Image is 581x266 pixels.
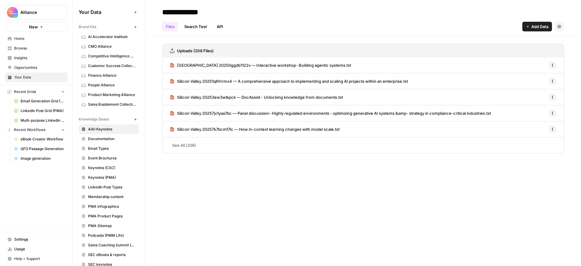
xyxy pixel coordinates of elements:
[170,105,491,121] a: Silicon Valley 20257jv1yaa7bc — Panel discussion- Highly regulated environments - optimizing gene...
[88,242,136,248] span: Sales Coaching Summit (eBook test)
[531,24,548,30] span: Add Data
[170,57,351,73] a: [GEOGRAPHIC_DATA] 20250ggdb1122v — Interactive workshop- Building agentic systems.txt
[7,7,18,18] img: Alliance Logo
[79,117,109,122] span: Knowledge Bases
[170,121,340,137] a: Silicon Valley 20257k7bcm17lc — How in-context learning changes with model scale.txt
[177,48,214,54] h3: Uploads (208 Files)
[177,94,343,100] span: Silicon Valley 20253ew3wlkpck — DocAssist - Unlocking knowledge from documents.txt
[21,118,65,123] span: Multi-purpose LinkedIn Workflow Grid
[88,233,136,238] span: Podcasts (PMM Life)
[522,22,552,31] button: Add Data
[14,55,65,61] span: Insights
[213,22,227,31] a: API
[88,102,136,107] span: Sales Enablement Collective
[79,144,139,153] a: Email Types
[14,65,65,70] span: Opportunities
[88,194,136,200] span: Membership content
[88,165,136,171] span: Keynotes (CSC)
[14,89,36,95] span: Recent Grids
[79,80,139,90] a: People Alliance
[88,34,136,40] span: AI Accelerator Institute
[79,173,139,182] a: Keynotes (PMA)
[88,184,136,190] span: LinkedIn Post Types
[21,156,65,161] span: Image generation
[14,256,65,261] span: Help + Support
[177,78,408,84] span: Silicon Valley 20251qlhfrrmx4 — A comprehensive approach to implementing and scaling AI projects ...
[79,221,139,231] a: PMA Sitemap
[79,211,139,221] a: PMA Product Pages
[5,244,67,254] a: Usage
[11,116,67,125] a: Multi-purpose LinkedIn Workflow Grid
[79,134,139,144] a: Documentation
[79,192,139,202] a: Membership content
[88,175,136,180] span: Keynotes (PMA)
[14,237,65,242] span: Settings
[88,82,136,88] span: People Alliance
[21,146,65,152] span: QFO Passage Generation
[88,146,136,151] span: Email Types
[170,89,343,105] a: Silicon Valley 20253ew3wlkpck — DocAssist - Unlocking knowledge from documents.txt
[11,96,67,106] a: Email Generation Grid (PMA)
[14,36,65,41] span: Home
[14,246,65,252] span: Usage
[177,110,491,116] span: Silicon Valley 20257jv1yaa7bc — Panel discussion- Highly regulated environments - optimizing gene...
[79,240,139,250] a: Sales Coaching Summit (eBook test)
[79,8,132,16] span: Your Data
[21,136,65,142] span: eBook Creator Workflow
[88,155,136,161] span: Event Brochures
[181,22,211,31] a: Search Test
[88,136,136,142] span: Documentation
[20,9,57,15] span: Alliance
[88,204,136,209] span: PMA Infographics
[79,100,139,109] a: Sales Enablement Collective
[79,71,139,80] a: Finance Alliance
[5,34,67,43] a: Home
[162,22,178,31] a: Files
[5,72,67,82] a: Your Data
[79,231,139,240] a: Podcasts (PMM Life)
[88,53,136,59] span: Competitive Intelligence Alliance
[11,144,67,154] a: QFO Passage Generation
[5,53,67,63] a: Insights
[79,182,139,192] a: LinkedIn Post Types
[5,22,67,31] button: New
[177,126,340,132] span: Silicon Valley 20257k7bcm17lc — How in-context learning changes with model scale.txt
[79,24,96,30] span: Brand Kits
[5,43,67,53] a: Browse
[88,252,136,258] span: SEC eBooks & reports
[79,124,139,134] a: AIAI Keynotes
[88,92,136,98] span: Product Marketing Alliance
[14,75,65,80] span: Your Data
[79,42,139,51] a: CMO Alliance
[21,108,65,114] span: LinkedIn Post Grid (PMA)
[88,213,136,219] span: PMA Product Pages
[11,106,67,116] a: LinkedIn Post Grid (PMA)
[5,87,67,96] button: Recent Grids
[5,235,67,244] a: Settings
[88,63,136,69] span: Customer Success Collective
[14,46,65,51] span: Browse
[11,154,67,163] a: Image generation
[170,44,214,57] a: Uploads (208 Files)
[5,63,67,72] a: Opportunities
[5,5,67,20] button: Workspace: Alliance
[29,24,38,30] span: New
[88,73,136,78] span: Finance Alliance
[88,223,136,229] span: PMA Sitemap
[79,51,139,61] a: Competitive Intelligence Alliance
[11,134,67,144] a: eBook Creator Workflow
[79,32,139,42] a: AI Accelerator Institute
[88,127,136,132] span: AIAI Keynotes
[14,127,45,133] span: Recent Workflows
[162,137,564,153] a: See All (208)
[5,125,67,134] button: Recent Workflows
[79,250,139,260] a: SEC eBooks & reports
[5,254,67,264] button: Help + Support
[79,153,139,163] a: Event Brochures
[79,163,139,173] a: Keynotes (CSC)
[88,44,136,49] span: CMO Alliance
[79,90,139,100] a: Product Marketing Alliance
[177,62,351,68] span: [GEOGRAPHIC_DATA] 20250ggdb1122v — Interactive workshop- Building agentic systems.txt
[79,202,139,211] a: PMA Infographics
[170,73,408,89] a: Silicon Valley 20251qlhfrrmx4 — A comprehensive approach to implementing and scaling AI projects ...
